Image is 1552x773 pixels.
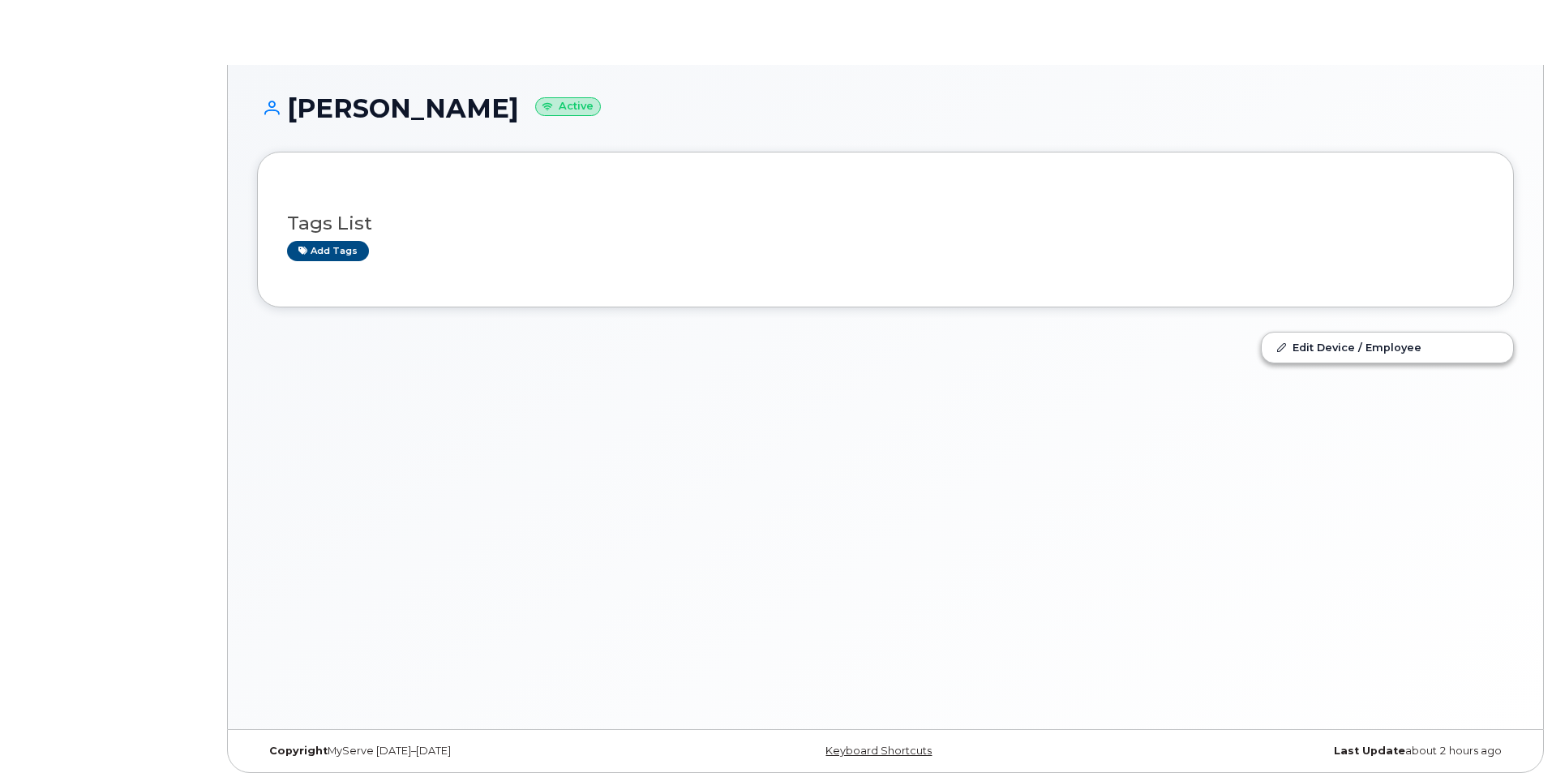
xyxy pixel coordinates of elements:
div: about 2 hours ago [1095,745,1514,758]
div: MyServe [DATE]–[DATE] [257,745,676,758]
strong: Last Update [1334,745,1405,757]
a: Edit Device / Employee [1262,333,1513,362]
a: Keyboard Shortcuts [825,745,932,757]
h1: [PERSON_NAME] [257,94,1514,122]
strong: Copyright [269,745,328,757]
h3: Tags List [287,213,1484,234]
small: Active [535,97,601,116]
a: Add tags [287,241,369,261]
